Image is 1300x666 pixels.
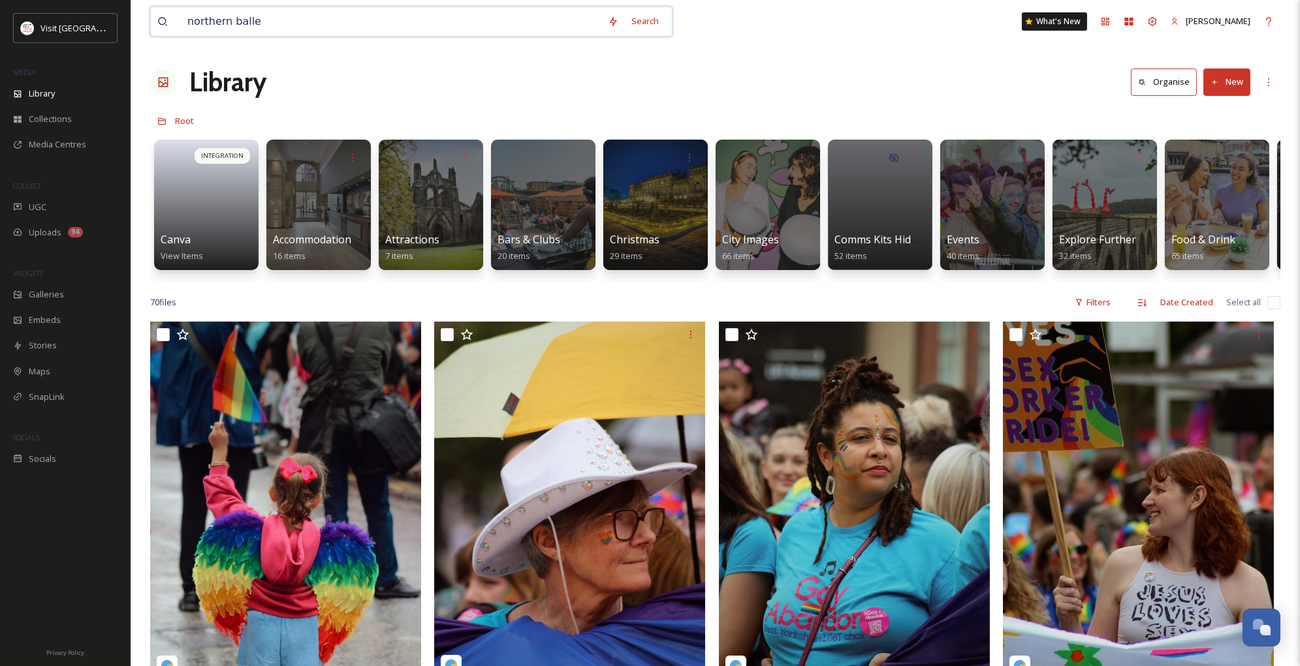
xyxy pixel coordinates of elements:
[1154,290,1220,315] div: Date Created
[1171,250,1204,262] span: 65 items
[722,250,755,262] span: 66 items
[610,234,659,262] a: Christmas29 items
[29,201,46,213] span: UGC
[29,314,61,326] span: Embeds
[161,232,191,247] span: Canva
[13,181,41,190] span: COLLECT
[29,226,61,239] span: Uploads
[181,7,601,36] input: Search your library
[13,432,39,442] span: SOCIALS
[273,250,306,262] span: 16 items
[498,232,560,247] span: Bars & Clubs
[273,232,351,247] span: Accommodation
[385,234,439,262] a: Attractions7 items
[834,234,953,262] a: Comms Kits Hidden Files52 items
[161,250,203,262] span: View Items
[1059,234,1136,262] a: Explore Further32 items
[1203,68,1250,95] button: New
[498,234,560,262] a: Bars & Clubs20 items
[46,644,84,659] a: Privacy Policy
[29,391,65,403] span: SnapLink
[29,339,57,352] span: Stories
[722,234,779,262] a: City Images66 items
[1131,68,1203,95] a: Organise
[46,648,84,657] span: Privacy Policy
[610,232,659,247] span: Christmas
[1171,232,1235,247] span: Food & Drink
[610,250,642,262] span: 29 items
[385,250,413,262] span: 7 items
[498,250,530,262] span: 20 items
[1164,8,1257,34] a: [PERSON_NAME]
[1171,234,1235,262] a: Food & Drink65 items
[13,268,43,278] span: WIDGETS
[1186,15,1250,27] span: [PERSON_NAME]
[1068,290,1117,315] div: Filters
[29,87,55,100] span: Library
[40,22,142,34] span: Visit [GEOGRAPHIC_DATA]
[29,288,64,301] span: Galleries
[29,113,72,125] span: Collections
[722,232,779,247] span: City Images
[1059,250,1092,262] span: 32 items
[385,232,439,247] span: Attractions
[1226,296,1261,309] span: Select all
[175,113,194,129] a: Root
[947,234,979,262] a: Events40 items
[1243,609,1280,646] button: Open Chat
[29,453,56,465] span: Socials
[13,67,36,77] span: MEDIA
[947,232,979,247] span: Events
[834,250,867,262] span: 52 items
[175,115,194,127] span: Root
[21,22,34,35] img: download%20(3).png
[625,8,665,34] div: Search
[947,250,979,262] span: 40 items
[1022,12,1087,31] a: What's New
[273,234,351,262] a: Accommodation16 items
[68,227,83,237] div: 94
[189,63,266,102] a: Library
[1059,232,1136,247] span: Explore Further
[834,232,953,247] span: Comms Kits Hidden Files
[150,296,176,309] span: 70 file s
[1131,68,1197,95] button: Organise
[201,151,244,160] span: INTEGRATION
[29,365,50,378] span: Maps
[29,138,86,151] span: Media Centres
[150,133,262,270] a: INTEGRATIONCanvaView Items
